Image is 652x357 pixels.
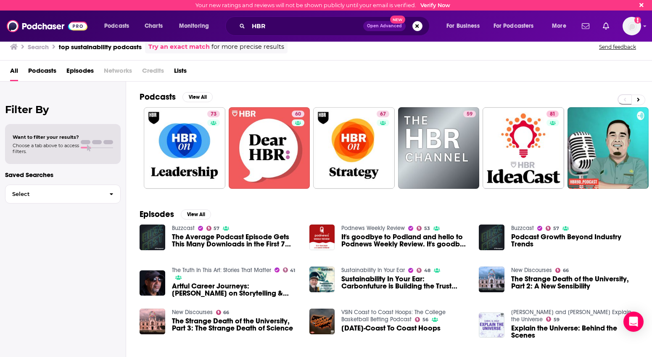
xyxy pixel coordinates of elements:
img: Explain the Universe: Behind the Scenes [479,312,504,338]
span: Want to filter your results? [13,134,79,140]
a: The Strange Death of the University, Part 2: A New Sensibility [511,275,639,290]
a: 73 [144,107,225,189]
span: Select [5,191,103,197]
span: For Podcasters [494,20,534,32]
a: 57 [546,226,559,231]
span: New [390,16,405,24]
a: 59 [546,317,560,322]
button: Select [5,185,121,204]
img: Podchaser - Follow, Share and Rate Podcasts [7,18,87,34]
span: Podcast Growth Beyond Industry Trends [511,233,639,248]
div: Open Intercom Messenger [623,312,644,332]
span: 53 [424,227,430,230]
button: View All [182,92,213,102]
img: The Strange Death of the University, Part 3: The Strange Death of Science [140,309,165,334]
button: open menu [98,19,140,33]
h3: top sustainability podcasts [59,43,142,51]
div: Your new ratings and reviews will not be shown publicly until your email is verified. [195,2,450,8]
a: PodcastsView All [140,92,213,102]
a: 53 [417,226,430,231]
a: 66 [555,268,569,273]
img: 1/30/25-Coast To Coast Hoops [309,309,335,334]
span: 67 [380,110,386,119]
span: More [552,20,566,32]
button: View All [181,209,211,219]
a: Sustainability In Your Ear: Carbonfuture is Building the Trust Infrastructure for Carbon Removal [341,275,469,290]
a: New Discourses [511,267,552,274]
button: Send feedback [597,43,639,50]
div: Search podcasts, credits, & more... [233,16,438,36]
p: Saved Searches [5,171,121,179]
a: Explain the Universe: Behind the Scenes [511,325,639,339]
span: Artful Career Journeys: [PERSON_NAME] on Storytelling & Creativity [172,283,299,297]
img: The Strange Death of the University, Part 2: A New Sensibility [479,267,504,292]
a: The Strange Death of the University, Part 3: The Strange Death of Science [172,317,299,332]
svg: Email not verified [634,17,641,24]
a: Daniel and Jorge Explain the Universe [511,309,631,323]
h2: Episodes [140,209,174,219]
a: Show notifications dropdown [578,19,593,33]
a: 56 [415,317,428,322]
img: User Profile [623,17,641,35]
a: EpisodesView All [140,209,211,219]
span: Charts [145,20,163,32]
a: It's goodbye to Podland and hello to Podnews Weekly Review. It's goodbye to email and hello to Po... [341,233,469,248]
img: It's goodbye to Podland and hello to Podnews Weekly Review. It's goodbye to email and hello to Po... [309,225,335,250]
a: The Truth In This Art: Stories That Matter [172,267,271,274]
span: 66 [563,269,569,272]
span: 56 [422,318,428,322]
a: Podcasts [28,64,56,81]
h3: Search [28,43,49,51]
img: Sustainability In Your Ear: Carbonfuture is Building the Trust Infrastructure for Carbon Removal [309,267,335,292]
a: Try an exact match [148,42,210,52]
button: open menu [488,19,546,33]
a: 41 [283,267,296,272]
span: 48 [424,269,430,272]
a: 60 [292,111,304,117]
span: for more precise results [211,42,284,52]
a: 60 [229,107,310,189]
a: Show notifications dropdown [599,19,612,33]
h2: Filter By [5,103,121,116]
span: Networks [104,64,132,81]
input: Search podcasts, credits, & more... [248,19,363,33]
a: 81 [483,107,564,189]
a: Podnews Weekly Review [341,225,405,232]
span: 81 [550,110,555,119]
button: Show profile menu [623,17,641,35]
a: 67 [377,111,389,117]
span: 60 [295,110,301,119]
a: Sustainability In Your Ear [341,267,405,274]
a: 57 [206,226,220,231]
a: 73 [207,111,220,117]
span: 57 [214,227,219,230]
a: Artful Career Journeys: Keith Mehlinger on Storytelling & Creativity [172,283,299,297]
a: Lists [174,64,187,81]
span: Monitoring [179,20,209,32]
a: Buzzcast [511,225,534,232]
img: The Average Podcast Episode Gets This Many Downloads in the First 7 Days (feat. Tom Buck) [140,225,165,250]
span: 57 [553,227,559,230]
button: open menu [546,19,577,33]
a: Verify Now [420,2,450,8]
img: Podcast Growth Beyond Industry Trends [479,225,504,250]
a: Buzzcast [172,225,195,232]
a: 67 [313,107,395,189]
a: 81 [546,111,559,117]
span: 59 [467,110,473,119]
a: All [10,64,18,81]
